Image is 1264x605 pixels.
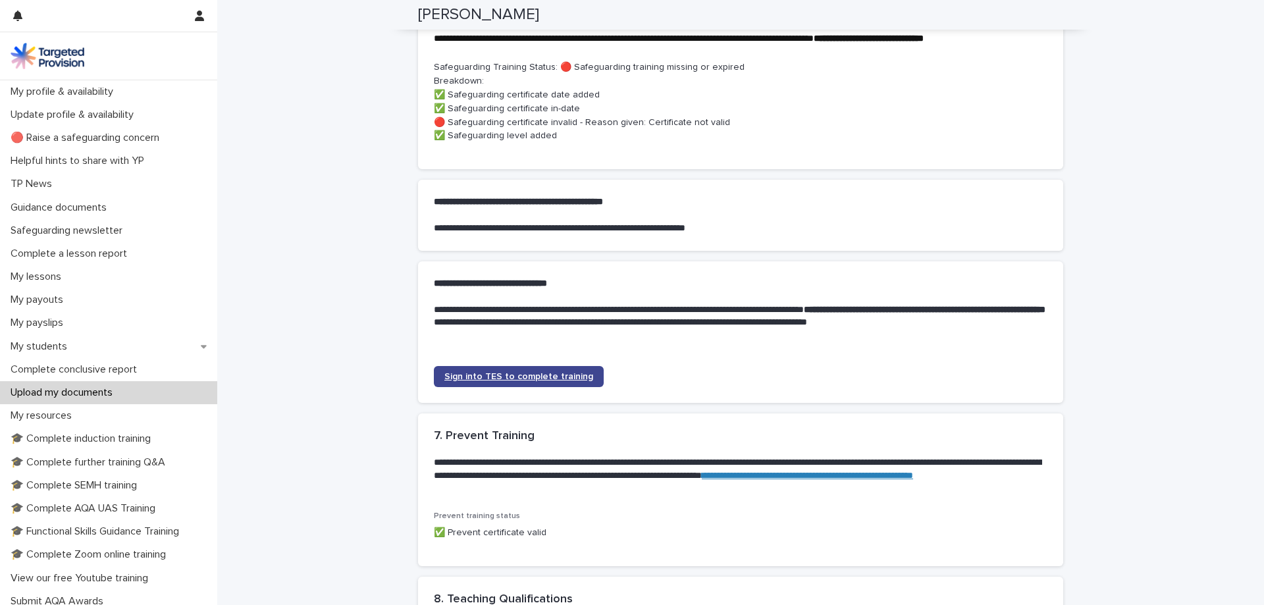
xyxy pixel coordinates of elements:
[5,363,147,376] p: Complete conclusive report
[5,132,170,144] p: 🔴 Raise a safeguarding concern
[434,61,1047,143] p: Safeguarding Training Status: 🔴 Safeguarding training missing or expired Breakdown: ✅ Safeguardin...
[5,572,159,585] p: View our free Youtube training
[5,155,155,167] p: Helpful hints to share with YP
[11,43,84,69] img: M5nRWzHhSzIhMunXDL62
[5,317,74,329] p: My payslips
[5,456,176,469] p: 🎓 Complete further training Q&A
[434,429,535,444] h2: 7. Prevent Training
[5,178,63,190] p: TP News
[5,433,161,445] p: 🎓 Complete induction training
[5,248,138,260] p: Complete a lesson report
[418,5,539,24] h2: [PERSON_NAME]
[5,479,147,492] p: 🎓 Complete SEMH training
[434,366,604,387] a: Sign into TES to complete training
[5,548,176,561] p: 🎓 Complete Zoom online training
[5,409,82,422] p: My resources
[5,109,144,121] p: Update profile & availability
[444,372,593,381] span: Sign into TES to complete training
[434,512,520,520] span: Prevent training status
[5,86,124,98] p: My profile & availability
[5,502,166,515] p: 🎓 Complete AQA UAS Training
[5,340,78,353] p: My students
[5,201,117,214] p: Guidance documents
[5,386,123,399] p: Upload my documents
[5,525,190,538] p: 🎓 Functional Skills Guidance Training
[5,271,72,283] p: My lessons
[434,526,1047,540] p: ✅ Prevent certificate valid
[5,224,133,237] p: Safeguarding newsletter
[5,294,74,306] p: My payouts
